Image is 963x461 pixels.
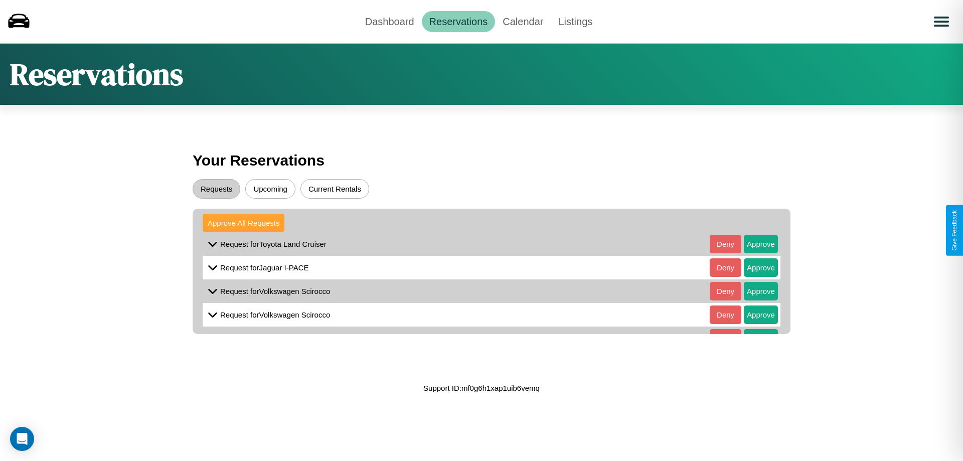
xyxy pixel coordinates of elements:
[220,237,327,251] p: Request for Toyota Land Cruiser
[220,308,330,322] p: Request for Volkswagen Scirocco
[927,8,955,36] button: Open menu
[358,11,422,32] a: Dashboard
[744,329,778,348] button: Approve
[10,54,183,95] h1: Reservations
[422,11,496,32] a: Reservations
[220,332,330,345] p: Request for Ferrari F12 Berlinetta
[300,179,369,199] button: Current Rentals
[710,258,741,277] button: Deny
[744,235,778,253] button: Approve
[193,147,770,174] h3: Your Reservations
[203,214,284,232] button: Approve All Requests
[744,258,778,277] button: Approve
[710,329,741,348] button: Deny
[744,282,778,300] button: Approve
[193,179,240,199] button: Requests
[495,11,551,32] a: Calendar
[744,305,778,324] button: Approve
[245,179,295,199] button: Upcoming
[951,210,958,251] div: Give Feedback
[423,381,540,395] p: Support ID: mf0g6h1xap1uib6vemq
[10,427,34,451] div: Open Intercom Messenger
[551,11,600,32] a: Listings
[220,284,330,298] p: Request for Volkswagen Scirocco
[220,261,309,274] p: Request for Jaguar I-PACE
[710,305,741,324] button: Deny
[710,282,741,300] button: Deny
[710,235,741,253] button: Deny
